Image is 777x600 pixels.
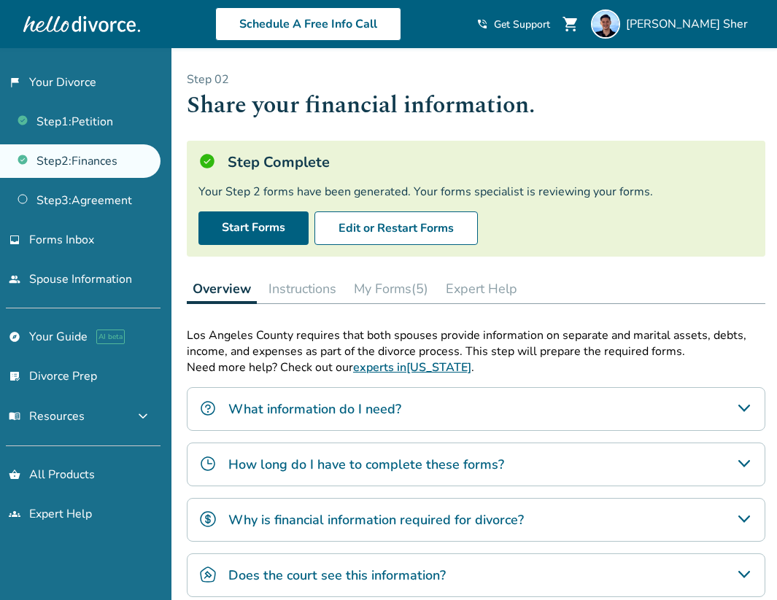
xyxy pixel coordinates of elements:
span: explore [9,331,20,343]
iframe: Chat Widget [704,530,777,600]
p: Need more help? Check out our . [187,359,765,375]
div: How long do I have to complete these forms? [187,443,765,486]
img: Why is financial information required for divorce? [199,510,217,528]
span: expand_more [134,408,152,425]
a: Start Forms [198,211,309,245]
img: What information do I need? [199,400,217,417]
span: AI beta [96,330,125,344]
h4: Why is financial information required for divorce? [228,510,524,529]
a: Schedule A Free Info Call [215,7,401,41]
span: people [9,273,20,285]
span: groups [9,508,20,520]
span: Get Support [494,17,550,31]
a: phone_in_talkGet Support [476,17,550,31]
h4: How long do I have to complete these forms? [228,455,504,474]
span: phone_in_talk [476,18,488,30]
button: Edit or Restart Forms [314,211,478,245]
span: flag_2 [9,77,20,88]
img: How long do I have to complete these forms? [199,455,217,472]
h1: Share your financial information. [187,87,765,123]
h4: Does the court see this information? [228,566,446,585]
button: Overview [187,274,257,304]
span: menu_book [9,410,20,422]
div: What information do I need? [187,387,765,431]
span: inbox [9,234,20,246]
img: Does the court see this information? [199,566,217,583]
img: Omar Sher [591,9,620,39]
h4: What information do I need? [228,400,401,418]
span: Forms Inbox [29,232,94,248]
p: Los Angeles County requires that both spouses provide information on separate and marital assets,... [187,327,765,359]
button: Expert Help [440,274,523,303]
a: experts in[US_STATE] [353,359,471,375]
span: [PERSON_NAME] Sher [626,16,754,32]
div: Why is financial information required for divorce? [187,498,765,542]
div: Does the court see this information? [187,553,765,597]
p: Step 0 2 [187,71,765,87]
span: Resources [9,408,85,424]
span: shopping_basket [9,469,20,480]
h5: Step Complete [228,152,330,172]
span: shopping_cart [562,15,579,33]
button: Instructions [263,274,342,303]
span: list_alt_check [9,370,20,382]
div: Your Step 2 forms have been generated. Your forms specialist is reviewing your forms. [198,184,754,200]
button: My Forms(5) [348,274,434,303]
